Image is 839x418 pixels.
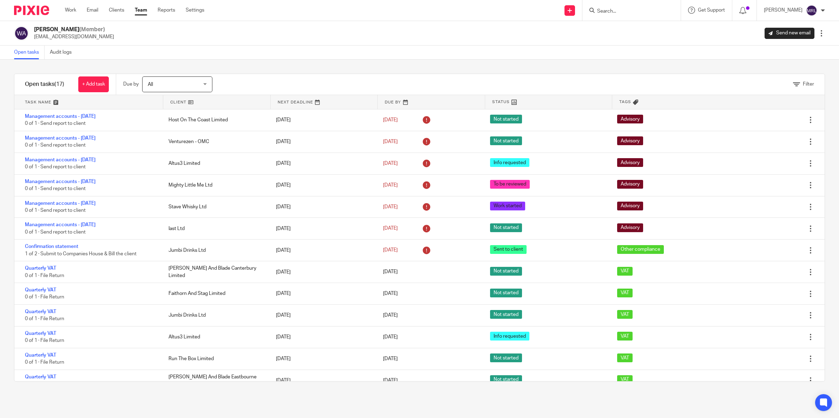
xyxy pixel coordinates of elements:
[25,331,56,336] a: Quarterly VAT
[161,308,269,322] div: Jumbi Drinks Ltd
[65,7,76,14] a: Work
[383,117,398,122] span: [DATE]
[25,251,137,256] span: 1 of 2 · Submit to Companies House & Bill the client
[490,375,522,384] span: Not started
[25,114,95,119] a: Management accounts - [DATE]
[490,202,525,210] span: Work started
[158,7,175,14] a: Reports
[25,375,56,379] a: Quarterly VAT
[14,26,29,41] img: svg%3E
[123,81,139,88] p: Due by
[25,81,64,88] h1: Open tasks
[803,82,814,87] span: Filter
[25,288,56,292] a: Quarterly VAT
[269,178,376,192] div: [DATE]
[161,330,269,344] div: Altus3 Limited
[490,180,530,189] span: To be reviewed
[25,317,64,322] span: 0 of 1 · File Return
[161,370,269,391] div: [PERSON_NAME] And Blade Eastbourne Limited
[269,156,376,170] div: [DATE]
[617,332,633,341] span: VAT
[617,353,633,362] span: VAT
[383,139,398,144] span: [DATE]
[161,200,269,214] div: Stave Whisky Ltd
[161,261,269,283] div: [PERSON_NAME] And Blade Canterbury Limited
[161,178,269,192] div: Mighty Little Me Ltd
[25,201,95,206] a: Management accounts - [DATE]
[490,353,522,362] span: Not started
[25,164,86,169] span: 0 of 1 · Send report to client
[490,115,522,123] span: Not started
[79,27,105,32] span: (Member)
[54,81,64,87] span: (17)
[383,356,398,361] span: [DATE]
[617,223,643,232] span: Advisory
[269,286,376,301] div: [DATE]
[617,310,633,319] span: VAT
[25,136,95,141] a: Management accounts - [DATE]
[383,183,398,188] span: [DATE]
[617,115,643,123] span: Advisory
[764,7,802,14] p: [PERSON_NAME]
[490,245,527,254] span: Sent to client
[25,309,56,314] a: Quarterly VAT
[25,338,64,343] span: 0 of 1 · File Return
[383,161,398,166] span: [DATE]
[25,266,56,271] a: Quarterly VAT
[383,204,398,209] span: [DATE]
[14,46,45,59] a: Open tasks
[490,267,522,276] span: Not started
[490,223,522,232] span: Not started
[490,289,522,297] span: Not started
[161,352,269,366] div: Run The Box Limited
[269,222,376,236] div: [DATE]
[78,76,109,92] a: + Add task
[383,335,398,339] span: [DATE]
[34,26,114,33] h2: [PERSON_NAME]
[383,313,398,318] span: [DATE]
[25,295,64,300] span: 0 of 1 · File Return
[492,99,510,105] span: Status
[617,375,633,384] span: VAT
[269,243,376,257] div: [DATE]
[383,291,398,296] span: [DATE]
[269,308,376,322] div: [DATE]
[161,286,269,301] div: Faithorn And Stag Limited
[25,186,86,191] span: 0 of 1 · Send report to client
[50,46,77,59] a: Audit logs
[25,353,56,358] a: Quarterly VAT
[34,33,114,40] p: [EMAIL_ADDRESS][DOMAIN_NAME]
[617,245,664,254] span: Other compliance
[617,158,643,167] span: Advisory
[269,113,376,127] div: [DATE]
[269,330,376,344] div: [DATE]
[490,158,529,167] span: Info requested
[490,332,529,341] span: Info requested
[25,208,86,213] span: 0 of 1 · Send report to client
[619,99,631,105] span: Tags
[25,143,86,148] span: 0 of 1 · Send report to client
[383,226,398,231] span: [DATE]
[25,273,64,278] span: 0 of 1 · File Return
[161,135,269,149] div: Venturezen - OMC
[617,289,633,297] span: VAT
[269,265,376,279] div: [DATE]
[269,352,376,366] div: [DATE]
[25,121,86,126] span: 0 of 1 · Send report to client
[25,360,64,365] span: 0 of 1 · File Return
[25,157,95,162] a: Management accounts - [DATE]
[109,7,124,14] a: Clients
[383,248,398,253] span: [DATE]
[186,7,204,14] a: Settings
[135,7,147,14] a: Team
[765,28,814,39] a: Send new email
[148,82,153,87] span: All
[490,136,522,145] span: Not started
[25,179,95,184] a: Management accounts - [DATE]
[269,135,376,149] div: [DATE]
[617,180,643,189] span: Advisory
[25,230,86,235] span: 0 of 1 · Send report to client
[617,267,633,276] span: VAT
[161,113,269,127] div: Host On The Coast Limited
[161,222,269,236] div: Iast Ltd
